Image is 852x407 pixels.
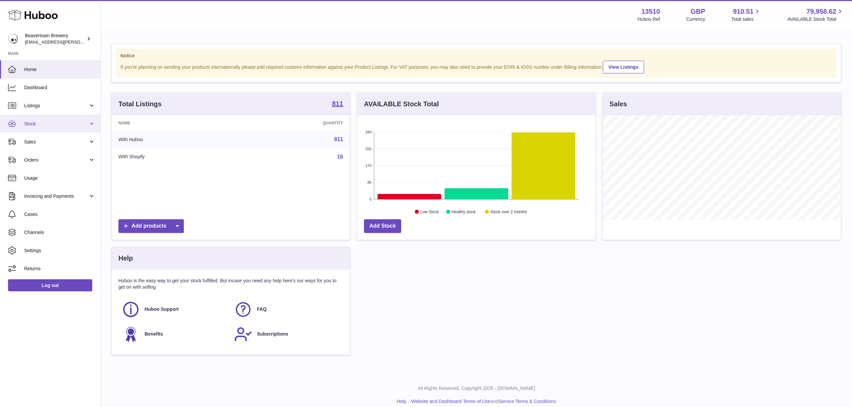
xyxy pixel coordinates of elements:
[145,331,163,337] span: Benefits
[25,33,85,45] div: Beavertown Brewery
[25,39,135,45] span: [EMAIL_ADDRESS][PERSON_NAME][DOMAIN_NAME]
[332,100,343,107] strong: 811
[498,399,556,404] a: Service Terms & Conditions
[257,331,288,337] span: Subscriptions
[369,197,371,201] text: 0
[332,100,343,108] a: 811
[420,210,439,214] text: Low Stock
[118,254,133,263] h3: Help
[106,385,847,392] p: All Rights Reserved. Copyright 2025 - [DOMAIN_NAME]
[409,398,556,405] li: and
[8,34,18,44] img: kit.lowe@beavertownbrewery.co.uk
[691,7,705,16] strong: GBP
[638,16,660,22] div: Huboo Ref
[364,100,439,109] h3: AVAILABLE Stock Total
[365,164,371,168] text: 170
[364,219,401,233] a: Add Stock
[24,247,95,254] span: Settings
[787,7,844,22] a: 79,958.62 AVAILABLE Stock Total
[118,219,184,233] a: Add products
[112,148,240,166] td: With Shopify
[451,210,476,214] text: Healthy stock
[24,84,95,91] span: Dashboard
[24,103,88,109] span: Listings
[731,16,761,22] span: Total sales
[24,229,95,236] span: Channels
[234,300,340,318] a: FAQ
[337,154,343,160] a: 16
[365,147,371,151] text: 255
[24,66,95,73] span: Home
[8,279,92,291] a: Log out
[24,211,95,218] span: Cases
[257,306,267,312] span: FAQ
[411,399,490,404] a: Website and Dashboard Terms of Use
[112,131,240,148] td: With Huboo
[367,180,371,184] text: 85
[112,115,240,131] th: Name
[686,16,705,22] div: Currency
[490,210,527,214] text: Stock over 2 months
[603,61,644,73] a: View Listings
[806,7,836,16] span: 79,958.62
[365,130,371,134] text: 340
[120,60,832,73] div: If you're planning on sending your products internationally please add required customs informati...
[24,139,88,145] span: Sales
[24,175,95,181] span: Usage
[24,157,88,163] span: Orders
[240,115,350,131] th: Quantity
[24,266,95,272] span: Returns
[641,7,660,16] strong: 13510
[787,16,844,22] span: AVAILABLE Stock Total
[733,7,753,16] span: 910.51
[234,325,340,343] a: Subscriptions
[120,53,832,59] strong: Notice
[122,300,227,318] a: Huboo Support
[334,136,343,142] a: 811
[24,193,88,199] span: Invoicing and Payments
[609,100,627,109] h3: Sales
[118,278,343,290] p: Huboo is the easy way to get your stock fulfilled. But incase you need any help here's our ways f...
[122,325,227,343] a: Benefits
[24,121,88,127] span: Stock
[731,7,761,22] a: 910.51 Total sales
[397,399,407,404] a: Help
[145,306,179,312] span: Huboo Support
[118,100,162,109] h3: Total Listings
